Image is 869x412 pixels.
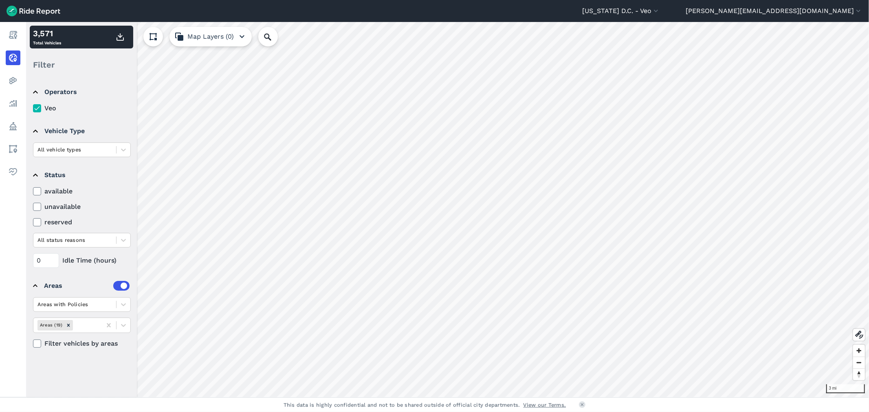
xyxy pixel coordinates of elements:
div: Filter [30,52,133,77]
a: View our Terms. [524,401,566,409]
label: Veo [33,103,131,113]
button: Map Layers (0) [169,27,252,46]
label: reserved [33,217,131,227]
a: Policy [6,119,20,134]
summary: Areas [33,274,130,297]
summary: Status [33,164,130,186]
button: Zoom out [853,357,865,368]
summary: Operators [33,81,130,103]
input: Search Location or Vehicles [258,27,291,46]
div: Idle Time (hours) [33,253,131,268]
a: Areas [6,142,20,156]
button: Zoom in [853,345,865,357]
div: Remove Areas (19) [64,320,73,330]
button: [US_STATE] D.C. - Veo [582,6,660,16]
button: [PERSON_NAME][EMAIL_ADDRESS][DOMAIN_NAME] [686,6,862,16]
a: Health [6,164,20,179]
img: Ride Report [7,6,60,16]
a: Realtime [6,50,20,65]
label: Filter vehicles by areas [33,339,131,348]
label: available [33,186,131,196]
div: Areas [44,281,130,291]
div: 3,571 [33,27,61,39]
div: 3 mi [826,384,865,393]
a: Analyze [6,96,20,111]
summary: Vehicle Type [33,120,130,142]
canvas: Map [26,22,869,397]
div: Areas (19) [37,320,64,330]
a: Heatmaps [6,73,20,88]
label: unavailable [33,202,131,212]
button: Reset bearing to north [853,368,865,380]
div: Total Vehicles [33,27,61,47]
a: Report [6,28,20,42]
